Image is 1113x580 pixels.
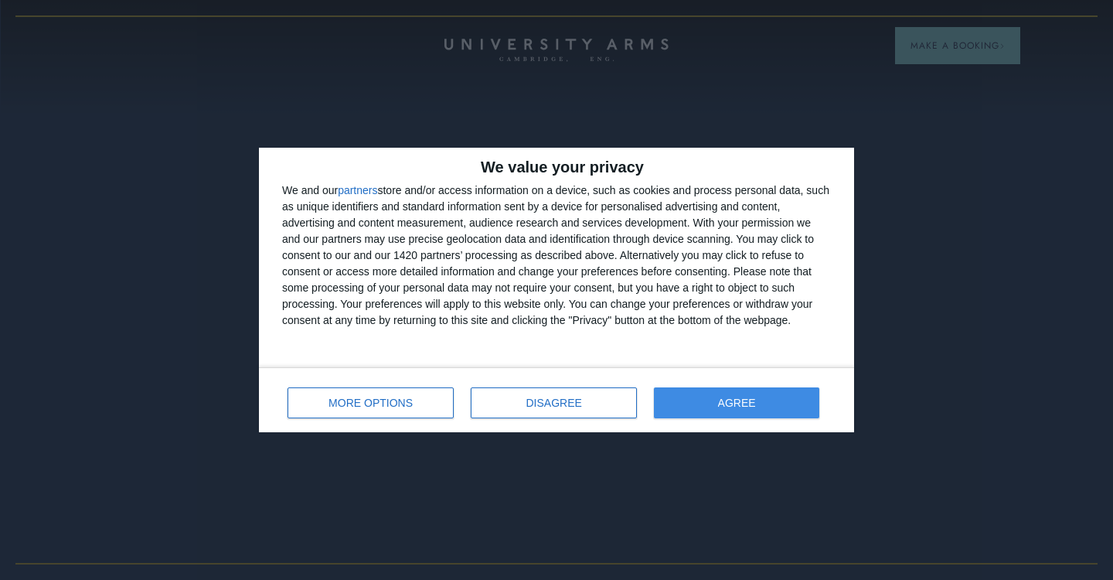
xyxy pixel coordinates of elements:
button: DISAGREE [471,387,637,418]
h2: We value your privacy [282,159,831,175]
button: MORE OPTIONS [288,387,454,418]
span: MORE OPTIONS [328,397,413,408]
button: AGREE [654,387,819,418]
div: We and our store and/or access information on a device, such as cookies and process personal data... [282,183,831,329]
span: AGREE [718,397,756,408]
span: DISAGREE [526,397,582,408]
div: qc-cmp2-ui [259,148,854,432]
button: partners [338,185,377,196]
